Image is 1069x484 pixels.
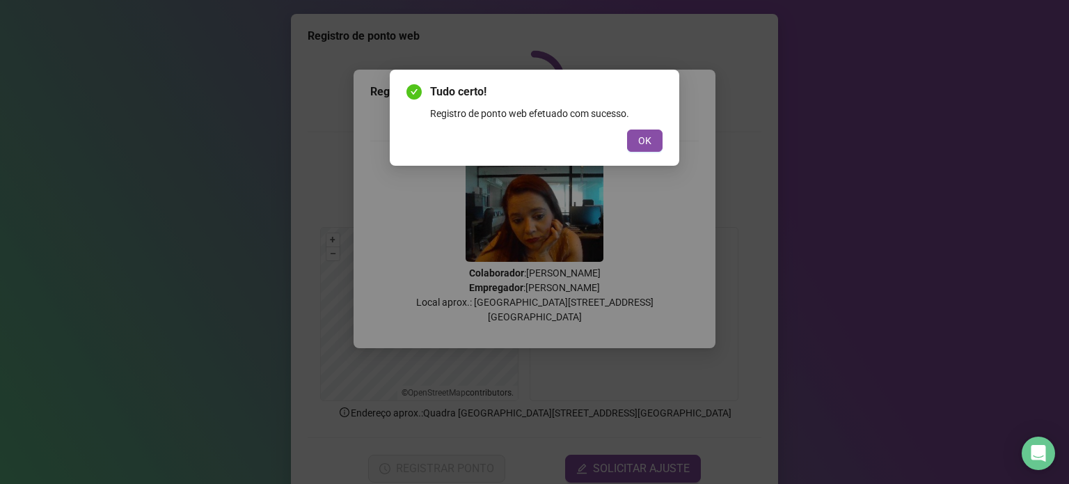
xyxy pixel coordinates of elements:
[430,106,663,121] div: Registro de ponto web efetuado com sucesso.
[638,133,651,148] span: OK
[1022,437,1055,470] div: Open Intercom Messenger
[627,130,663,152] button: OK
[406,84,422,100] span: check-circle
[430,84,663,100] span: Tudo certo!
